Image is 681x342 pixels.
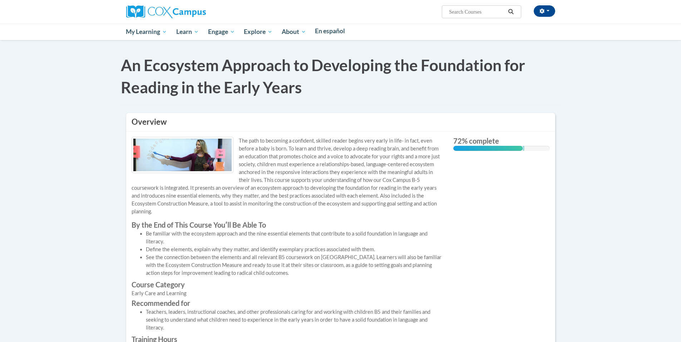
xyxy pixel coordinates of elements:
[126,28,167,36] span: My Learning
[126,8,206,14] a: Cox Campus
[315,27,345,35] span: En español
[122,24,172,40] a: My Learning
[523,146,524,151] div: 0.001%
[453,137,550,145] label: 72% complete
[132,221,443,229] label: By the End of This Course Youʹll Be Able To
[534,5,555,17] button: Account Settings
[311,24,350,39] a: En español
[176,28,199,36] span: Learn
[146,253,443,277] li: See the connection between the elements and all relevant B5 coursework on [GEOGRAPHIC_DATA]. Lear...
[453,146,523,151] div: 72% complete
[132,117,550,128] h3: Overview
[203,24,240,40] a: Engage
[239,24,277,40] a: Explore
[508,9,514,15] i: 
[115,24,566,40] div: Main menu
[277,24,311,40] a: About
[172,24,203,40] a: Learn
[132,137,443,215] p: The path to becoming a confident, skilled reader begins very early in life- in fact, even before ...
[505,8,516,16] button: Search
[146,246,443,253] li: Define the elements, explain why they matter, and identify exemplary practices associated with them.
[132,137,233,173] img: Course logo image
[132,299,443,307] label: Recommended for
[208,28,235,36] span: Engage
[448,8,505,16] input: Search Courses
[126,5,206,18] img: Cox Campus
[121,56,525,96] span: An Ecosystem Approach to Developing the Foundation for Reading in the Early Years
[244,28,272,36] span: Explore
[132,281,443,288] label: Course Category
[282,28,306,36] span: About
[146,230,443,246] li: Be familiar with the ecosystem approach and the nine essential elements that contribute to a soli...
[146,308,443,332] li: Teachers, leaders, instructional coaches, and other professionals caring for and working with chi...
[132,289,443,297] div: Early Care and Learning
